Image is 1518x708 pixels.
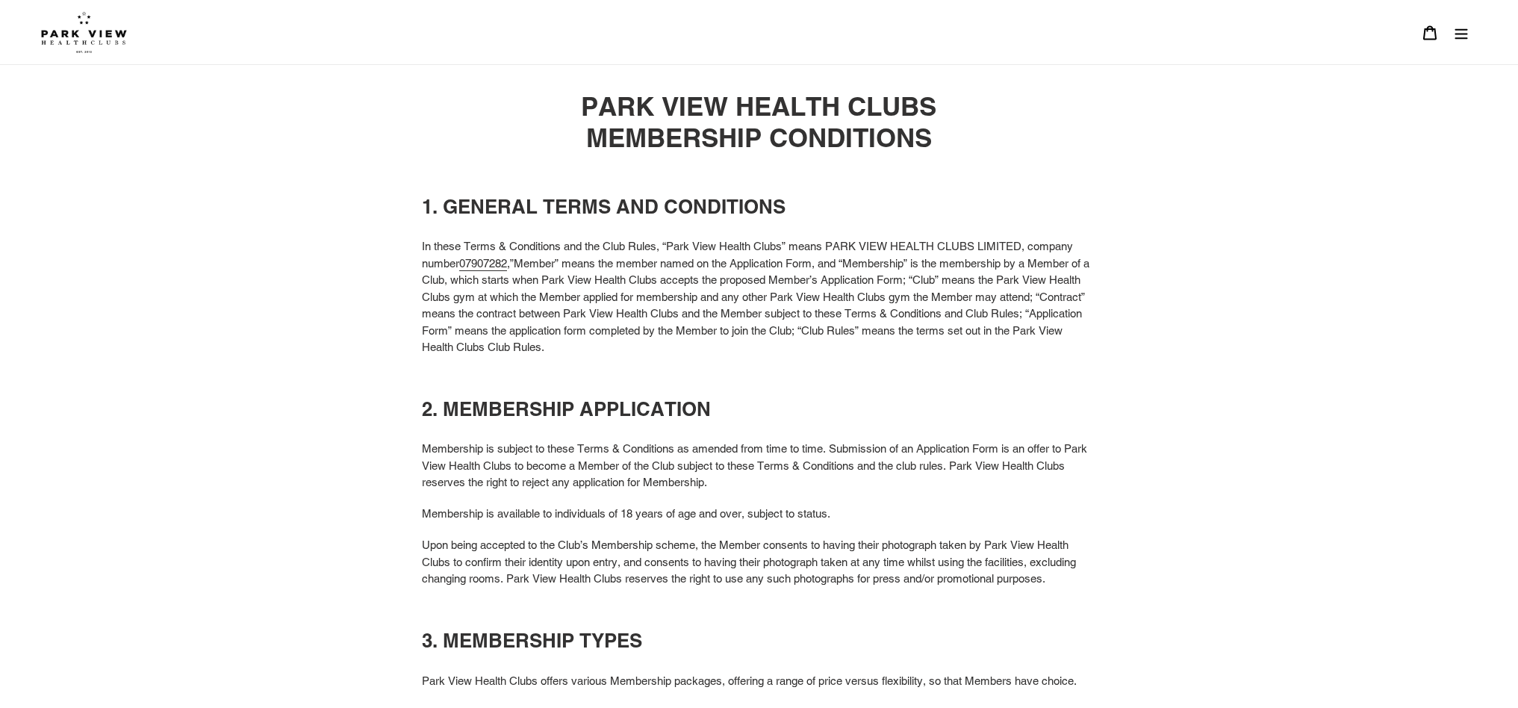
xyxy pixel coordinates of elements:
[422,91,1096,154] h1: PARK VIEW HEALTH CLUBS MEMBERSHIP CONDITIONS
[422,397,1096,420] h3: 2. MEMBERSHIP APPLICATION
[1446,16,1477,49] button: Menu
[422,673,1096,690] p: Park View Health Clubs offers various Membership packages, offering a range of price versus flexi...
[422,506,1096,523] p: Membership is available to individuals of 18 years of age and over, subject to status.
[422,537,1096,588] p: Upon being accepted to the Club’s Membership scheme, the Member consents to having their photogra...
[422,629,1096,652] h3: 3. MEMBERSHIP TYPES
[422,238,1096,356] p: In these Terms & Conditions and the Club Rules, “Park View Health Clubs” means PARK VIEW HEALTH C...
[41,11,127,53] img: Park view health clubs is a gym near you.
[459,257,507,271] a: 07907282
[422,441,1096,491] p: Membership is subject to these Terms & Conditions as amended from time to time. Submission of an ...
[422,195,1096,218] h3: 1. GENERAL TERMS AND CONDITIONS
